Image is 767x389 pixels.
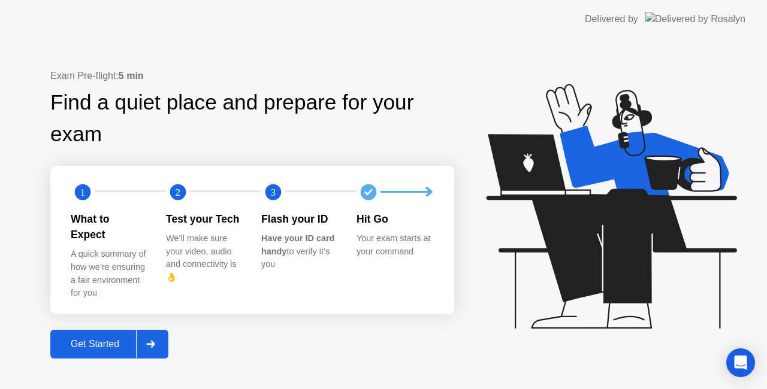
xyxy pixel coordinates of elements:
div: What to Expect [71,211,147,243]
text: 1 [80,186,85,197]
button: Get Started [50,330,168,358]
div: Find a quiet place and prepare for your exam [50,87,454,150]
div: Flash your ID [261,211,337,227]
div: Delivered by [585,12,638,26]
div: Get Started [54,339,136,350]
div: Test your Tech [166,211,242,227]
div: Your exam starts at your command [357,232,433,258]
b: Have your ID card handy [261,233,334,256]
div: We’ll make sure your video, audio and connectivity is 👌 [166,232,242,284]
div: A quick summary of how we’re ensuring a fair environment for you [71,248,147,299]
img: Delivered by Rosalyn [645,12,745,26]
text: 2 [176,186,180,197]
div: Exam Pre-flight: [50,69,454,83]
b: 5 min [119,71,144,81]
div: Open Intercom Messenger [726,348,755,377]
div: to verify it’s you [261,232,337,271]
text: 3 [271,186,276,197]
div: Hit Go [357,211,433,227]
